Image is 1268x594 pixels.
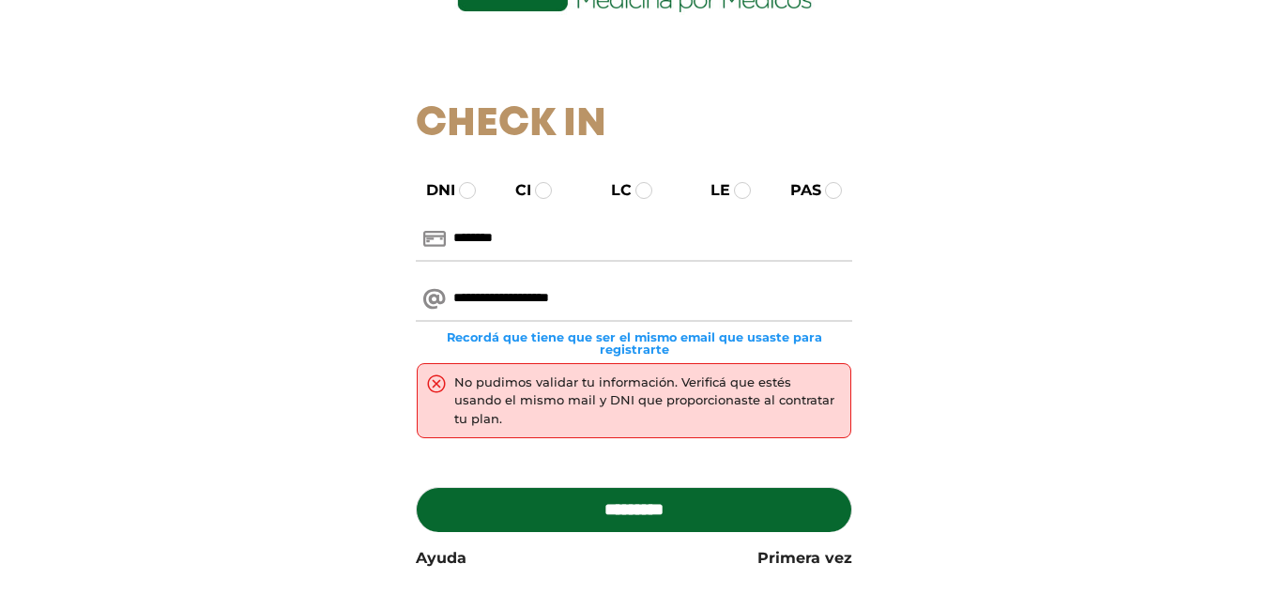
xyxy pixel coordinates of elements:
[416,101,852,148] h1: Check In
[409,179,455,202] label: DNI
[416,547,466,570] a: Ayuda
[498,179,531,202] label: CI
[694,179,730,202] label: LE
[757,547,852,570] a: Primera vez
[773,179,821,202] label: PAS
[416,331,852,356] small: Recordá que tiene que ser el mismo email que usaste para registrarte
[594,179,632,202] label: LC
[454,373,841,429] div: No pudimos validar tu información. Verificá que estés usando el mismo mail y DNI que proporcionas...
